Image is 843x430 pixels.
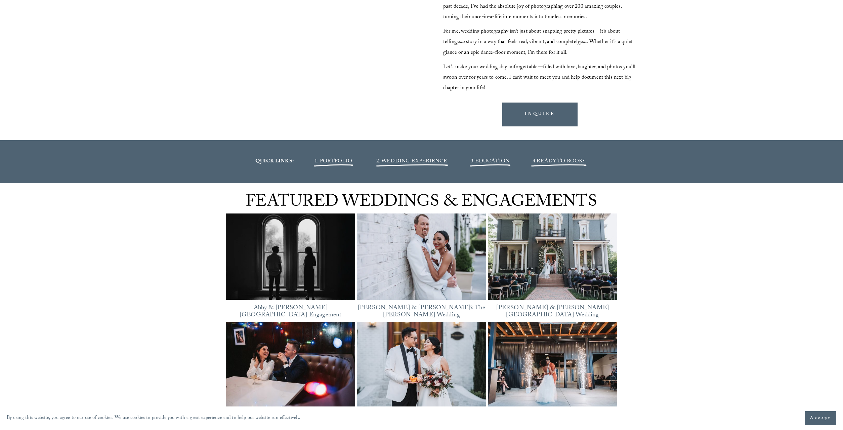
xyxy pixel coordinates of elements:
a: 2. WEDDING EXPERIENCE [376,157,447,166]
a: READY TO BOOK? [537,157,585,166]
p: By using this website, you agree to our use of cookies. We use cookies to provide you with a grea... [7,414,301,423]
a: EDUCATION [475,157,509,166]
span: FEATURED WEDDINGS & ENGAGEMENTS [246,189,597,217]
a: 1. PORTFOLIO [314,157,352,166]
a: [PERSON_NAME] & [PERSON_NAME][GEOGRAPHIC_DATA] Wedding [496,303,609,321]
img: Bella &amp; Mike’s The Maxwell Raleigh Wedding [357,208,486,305]
img: Shamir &amp; Keegan’s The Meadows Raleigh Wedding [488,322,617,408]
span: Accept [810,415,831,422]
a: INQUIRE [502,103,578,126]
img: Chantel &amp; James’ Heights House Hotel Wedding [488,213,617,300]
img: Abby &amp; Reed’s Heights House Hotel Engagement [226,208,355,305]
a: Abby &amp; Reed’s Heights House Hotel Engagement [226,213,355,300]
span: Let’s make your wedding day unforgettable—filled with love, laughter, and photos you’ll swoon ove... [443,63,637,93]
a: [PERSON_NAME] & [PERSON_NAME]’s The [PERSON_NAME] Wedding [358,303,485,321]
span: 3. [471,157,509,166]
img: Justine &amp; Xinli’s The Bradford Wedding [357,322,486,408]
button: Accept [805,411,836,425]
span: For me, wedding photography isn’t just about snapping pretty pictures—it’s about telling story in... [443,27,634,57]
img: Lorena &amp; Tom’s Downtown Durham Engagement [226,322,355,408]
span: 4. [533,157,537,166]
em: your [457,38,466,47]
strong: QUICK LINKS: [255,157,294,166]
em: you [580,38,587,47]
a: Bella &amp; Mike’s The Maxwell Raleigh Wedding [357,213,486,300]
a: Abby & [PERSON_NAME][GEOGRAPHIC_DATA] Engagement [240,303,341,321]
